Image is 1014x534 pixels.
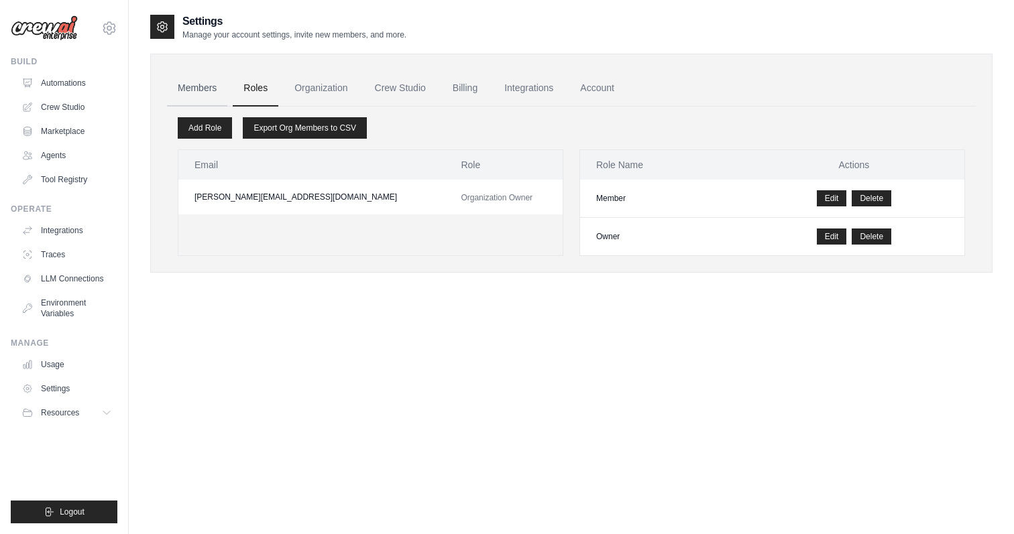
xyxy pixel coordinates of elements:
[16,121,117,142] a: Marketplace
[569,70,625,107] a: Account
[852,190,891,206] button: Delete
[16,378,117,399] a: Settings
[243,117,367,139] a: Export Org Members to CSV
[11,56,117,67] div: Build
[16,96,117,118] a: Crew Studio
[178,150,445,180] th: Email
[16,268,117,289] a: LLM Connections
[364,70,437,107] a: Crew Studio
[182,29,406,40] p: Manage your account settings, invite new members, and more.
[580,150,744,180] th: Role Name
[16,244,117,265] a: Traces
[41,407,79,418] span: Resources
[16,354,117,375] a: Usage
[182,13,406,29] h2: Settings
[178,117,232,139] a: Add Role
[16,72,117,94] a: Automations
[11,338,117,348] div: Manage
[11,500,117,523] button: Logout
[16,402,117,423] button: Resources
[167,70,227,107] a: Members
[16,145,117,166] a: Agents
[16,292,117,324] a: Environment Variables
[178,180,445,214] td: [PERSON_NAME][EMAIL_ADDRESS][DOMAIN_NAME]
[852,228,891,245] button: Delete
[580,180,744,218] td: Member
[233,70,278,107] a: Roles
[11,204,117,214] div: Operate
[744,150,964,180] th: Actions
[284,70,358,107] a: Organization
[817,190,847,206] a: Edit
[445,150,563,180] th: Role
[16,220,117,241] a: Integrations
[60,507,84,517] span: Logout
[16,169,117,190] a: Tool Registry
[11,15,78,41] img: Logo
[494,70,564,107] a: Integrations
[442,70,488,107] a: Billing
[461,193,532,202] span: Organization Owner
[817,228,847,245] a: Edit
[580,218,744,256] td: Owner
